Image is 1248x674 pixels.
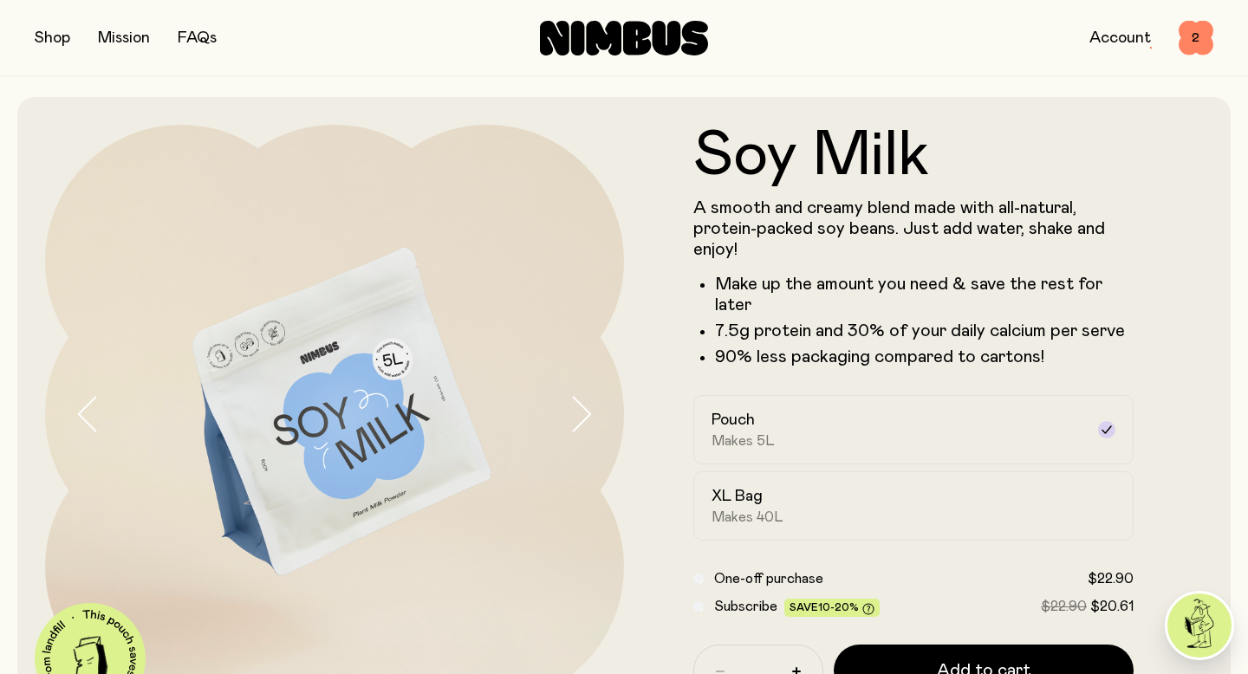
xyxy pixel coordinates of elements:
p: A smooth and creamy blend made with all-natural, protein-packed soy beans. Just add water, shake ... [693,198,1134,260]
span: One-off purchase [714,572,823,586]
li: 7.5g protein and 30% of your daily calcium per serve [715,321,1134,341]
p: 90% less packaging compared to cartons! [715,347,1134,367]
span: 10-20% [818,602,859,612]
li: Make up the amount you need & save the rest for later [715,274,1134,315]
a: FAQs [178,30,217,46]
a: Account [1089,30,1151,46]
h1: Soy Milk [693,125,1134,187]
span: Save [790,602,874,615]
button: 2 [1179,21,1213,55]
h2: Pouch [712,410,755,431]
img: agent [1167,593,1232,658]
span: $22.90 [1088,572,1134,586]
span: Makes 5L [712,432,775,450]
h2: XL Bag [712,486,763,507]
span: Makes 40L [712,509,783,526]
a: Mission [98,30,150,46]
span: $22.90 [1041,599,1087,613]
span: Subscribe [714,599,777,613]
span: $20.61 [1090,599,1134,613]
